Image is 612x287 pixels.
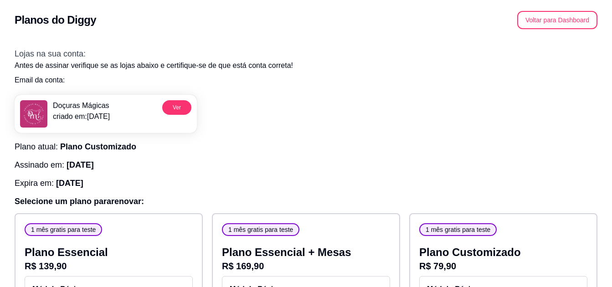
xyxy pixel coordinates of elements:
h3: Expira em: [15,177,597,190]
h3: Plano atual: [15,140,597,153]
p: R$ 139,90 [25,260,193,272]
p: criado em: [DATE] [53,111,110,122]
h3: Selecione um plano para renovar : [15,195,597,208]
span: [DATE] [56,179,83,188]
span: 1 mês gratis para teste [225,225,297,234]
h3: Assinado em: [15,159,597,171]
p: Antes de assinar verifique se as lojas abaixo e certifique-se de que está conta correta! [15,60,597,71]
a: Voltar para Dashboard [517,16,597,24]
span: 1 mês gratis para teste [27,225,99,234]
button: Ver [162,100,191,115]
p: Doçuras Mágicas [53,100,110,111]
img: menu logo [20,100,47,128]
p: Plano Essencial [25,245,193,260]
button: Voltar para Dashboard [517,11,597,29]
p: R$ 169,90 [222,260,390,272]
a: menu logoDoçuras Mágicascriado em:[DATE]Ver [15,95,197,133]
p: Plano Customizado [419,245,587,260]
h3: Lojas na sua conta: [15,47,597,60]
p: R$ 79,90 [419,260,587,272]
p: Plano Essencial + Mesas [222,245,390,260]
span: [DATE] [67,160,94,169]
h2: Planos do Diggy [15,13,96,27]
span: 1 mês gratis para teste [422,225,494,234]
span: Plano Customizado [60,142,136,151]
p: Email da conta: [15,75,597,86]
